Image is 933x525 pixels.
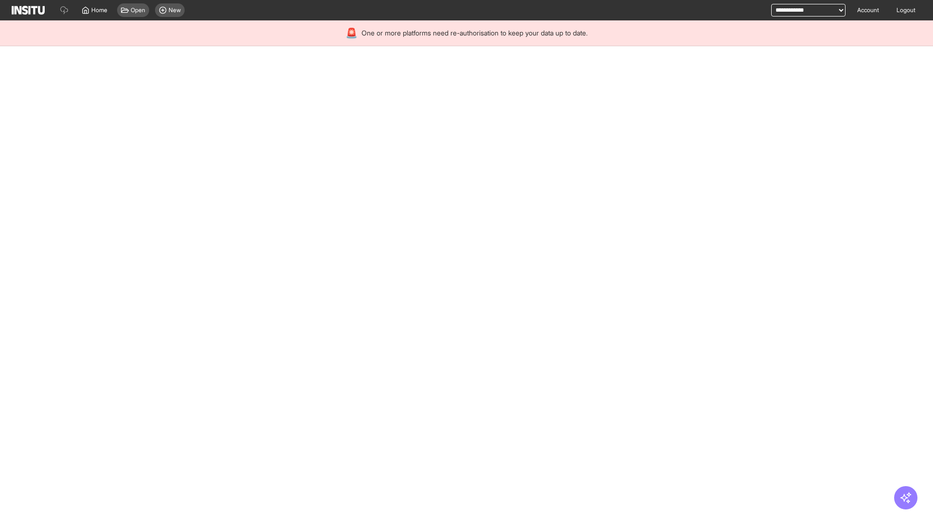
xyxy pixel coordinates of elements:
[346,26,358,40] div: 🚨
[362,28,587,38] span: One or more platforms need re-authorisation to keep your data up to date.
[169,6,181,14] span: New
[131,6,145,14] span: Open
[12,6,45,15] img: Logo
[91,6,107,14] span: Home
